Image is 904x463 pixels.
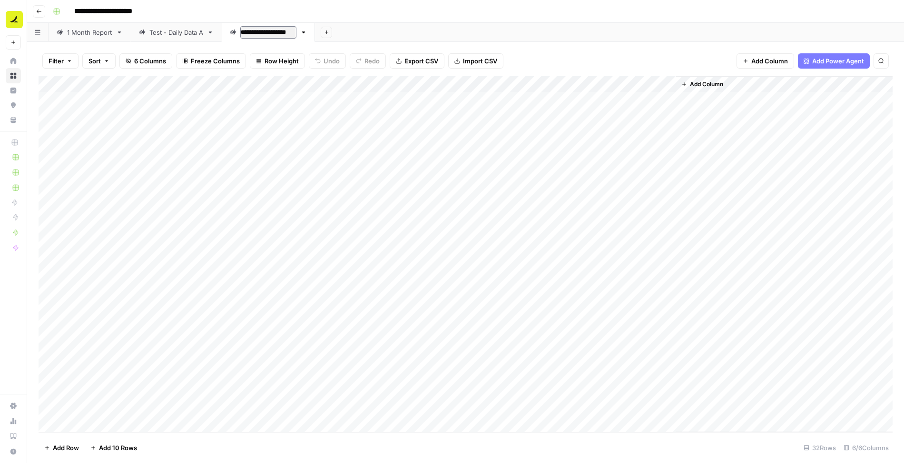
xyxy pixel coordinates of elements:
[49,23,131,42] a: 1 Month Report
[265,56,299,66] span: Row Height
[85,440,143,455] button: Add 10 Rows
[99,443,137,453] span: Add 10 Rows
[6,112,21,128] a: Your Data
[6,11,23,28] img: Ramp Logo
[463,56,497,66] span: Import CSV
[119,53,172,69] button: 6 Columns
[67,28,112,37] div: 1 Month Report
[131,23,222,42] a: Test - Daily Data A
[88,56,101,66] span: Sort
[678,78,727,91] button: Add Column
[6,429,21,444] a: Learning Hub
[6,53,21,69] a: Home
[134,56,166,66] span: 6 Columns
[6,444,21,459] button: Help + Support
[176,53,246,69] button: Freeze Columns
[751,56,788,66] span: Add Column
[6,413,21,429] a: Usage
[690,80,723,89] span: Add Column
[53,443,79,453] span: Add Row
[191,56,240,66] span: Freeze Columns
[6,98,21,113] a: Opportunities
[309,53,346,69] button: Undo
[390,53,444,69] button: Export CSV
[6,398,21,413] a: Settings
[6,8,21,31] button: Workspace: Ramp
[404,56,438,66] span: Export CSV
[812,56,864,66] span: Add Power Agent
[49,56,64,66] span: Filter
[42,53,79,69] button: Filter
[350,53,386,69] button: Redo
[800,440,840,455] div: 32 Rows
[448,53,503,69] button: Import CSV
[6,83,21,98] a: Insights
[324,56,340,66] span: Undo
[6,68,21,83] a: Browse
[737,53,794,69] button: Add Column
[250,53,305,69] button: Row Height
[82,53,116,69] button: Sort
[840,440,893,455] div: 6/6 Columns
[798,53,870,69] button: Add Power Agent
[149,28,203,37] div: Test - Daily Data A
[39,440,85,455] button: Add Row
[364,56,380,66] span: Redo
